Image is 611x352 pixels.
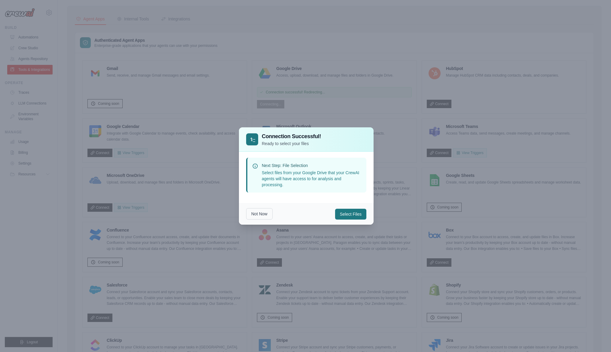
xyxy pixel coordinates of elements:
p: Next Step: File Selection [262,162,362,168]
iframe: Chat Widget [581,323,611,352]
button: Not Now [246,208,273,220]
button: Select Files [335,209,366,220]
h3: Connection Successful! [262,132,321,141]
p: Select files from your Google Drive that your CrewAI agents will have access to for analysis and ... [262,170,362,188]
p: Ready to select your files [262,141,321,147]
